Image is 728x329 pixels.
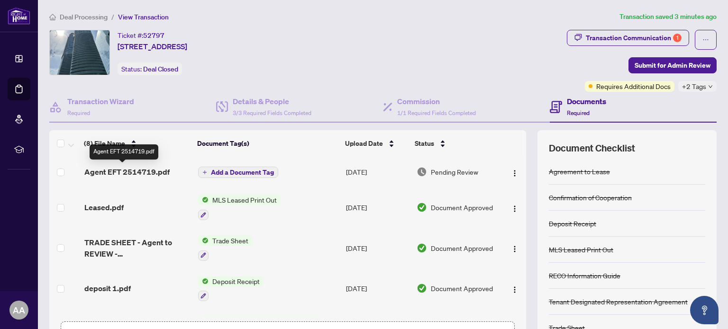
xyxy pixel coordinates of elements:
span: deposit 1.pdf [84,283,131,294]
td: [DATE] [342,187,413,228]
button: Logo [507,164,522,179]
button: Logo [507,281,522,296]
button: Status IconTrade Sheet [198,235,252,261]
span: Document Checklist [549,142,635,155]
img: Status Icon [198,235,209,246]
span: Required [567,109,590,116]
th: (8) File Name [80,130,193,157]
span: Commission Statement Sent to Listing Brokerage [209,316,321,327]
td: [DATE] [342,157,413,187]
span: Document Approved [431,202,493,213]
span: 3/3 Required Fields Completed [233,109,311,116]
span: TRADE SHEET - Agent to REVIEW - [STREET_ADDRESS]pdf [84,237,191,259]
img: Document Status [417,243,427,253]
span: (8) File Name [84,138,125,149]
span: Agent EFT 2514719.pdf [84,166,170,178]
img: Logo [511,169,519,177]
span: Deal Closed [143,65,178,73]
li: / [111,11,114,22]
div: 1 [673,34,682,42]
h4: Transaction Wizard [67,96,134,107]
img: Status Icon [198,195,209,205]
div: Ticket #: [118,30,164,41]
div: Tenant Designated Representation Agreement [549,296,688,307]
button: Open asap [690,296,719,324]
div: Transaction Communication [586,30,682,45]
span: Document Approved [431,283,493,293]
div: Deposit Receipt [549,218,596,229]
button: Submit for Admin Review [628,57,717,73]
img: Document Status [417,202,427,213]
td: [DATE] [342,228,413,268]
img: Logo [511,205,519,213]
button: Logo [507,200,522,215]
span: Add a Document Tag [211,169,274,176]
img: logo [8,7,30,25]
h4: Commission [397,96,476,107]
span: Required [67,109,90,116]
span: 1/1 Required Fields Completed [397,109,476,116]
span: View Transaction [118,13,169,21]
span: Deal Processing [60,13,108,21]
span: +2 Tags [682,81,706,92]
div: RECO Information Guide [549,270,620,281]
div: Agreement to Lease [549,166,610,177]
th: Status [411,130,498,157]
div: Status: [118,62,182,75]
div: MLS Leased Print Out [549,244,613,255]
img: Status Icon [198,276,209,286]
span: down [708,84,713,89]
span: MLS Leased Print Out [209,195,281,205]
th: Upload Date [341,130,411,157]
button: Logo [507,240,522,256]
div: Agent EFT 2514719.pdf [90,144,158,160]
span: Pending Review [431,167,478,177]
button: Transaction Communication1 [567,30,689,46]
span: Upload Date [345,138,383,149]
td: [DATE] [342,268,413,309]
span: home [49,14,56,20]
span: Deposit Receipt [209,276,264,286]
img: IMG-C12359104_1.jpg [50,30,109,75]
img: Status Icon [198,316,209,327]
span: Submit for Admin Review [635,58,710,73]
img: Document Status [417,283,427,293]
img: Logo [511,245,519,253]
span: Leased.pdf [84,202,124,213]
button: Add a Document Tag [198,166,278,178]
span: 52797 [143,31,164,40]
div: Confirmation of Cooperation [549,192,632,203]
span: Requires Additional Docs [596,81,671,91]
article: Transaction saved 3 minutes ago [619,11,717,22]
h4: Details & People [233,96,311,107]
button: Status IconMLS Leased Print Out [198,195,281,220]
h4: Documents [567,96,606,107]
img: Logo [511,286,519,293]
span: ellipsis [702,36,709,43]
span: Status [415,138,434,149]
th: Document Tag(s) [193,130,341,157]
button: Status IconDeposit Receipt [198,276,264,302]
span: Document Approved [431,243,493,253]
span: plus [202,170,207,175]
img: Document Status [417,167,427,177]
span: [STREET_ADDRESS] [118,41,187,52]
span: Trade Sheet [209,235,252,246]
button: Add a Document Tag [198,167,278,178]
span: AA [13,303,25,317]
